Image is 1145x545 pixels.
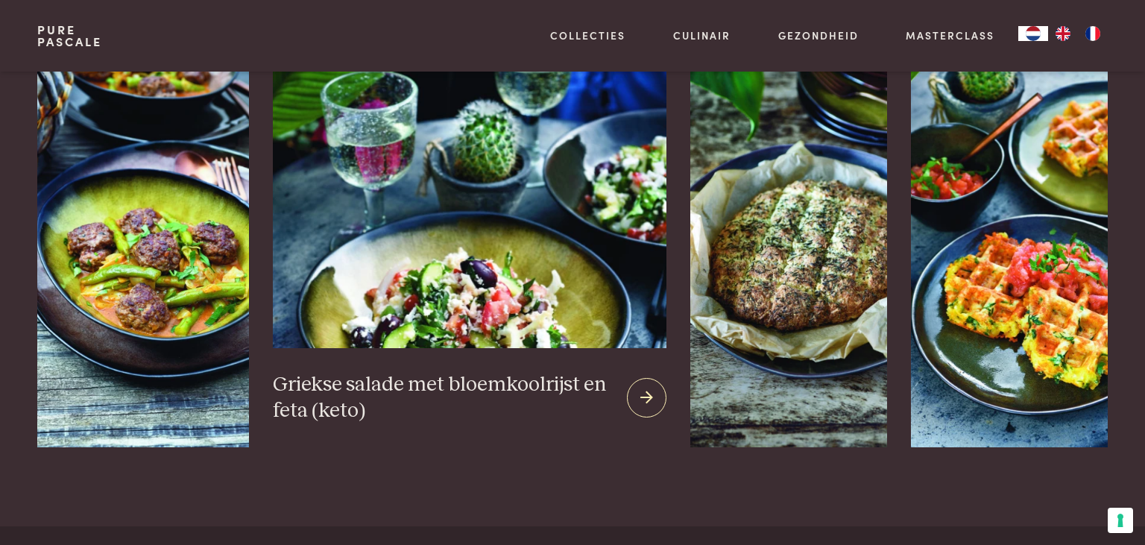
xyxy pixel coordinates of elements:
[37,24,102,48] a: PurePascale
[1048,26,1078,41] a: EN
[673,28,731,43] a: Culinair
[1018,26,1108,41] aside: Language selected: Nederlands
[273,372,615,423] h3: Griekse salade met bloemkoolrijst en feta (keto)
[1018,26,1048,41] div: Language
[1078,26,1108,41] a: FR
[906,28,994,43] a: Masterclass
[1108,508,1133,533] button: Uw voorkeuren voor toestemming voor trackingtechnologieën
[550,28,625,43] a: Collecties
[1018,26,1048,41] a: NL
[778,28,859,43] a: Gezondheid
[1048,26,1108,41] ul: Language list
